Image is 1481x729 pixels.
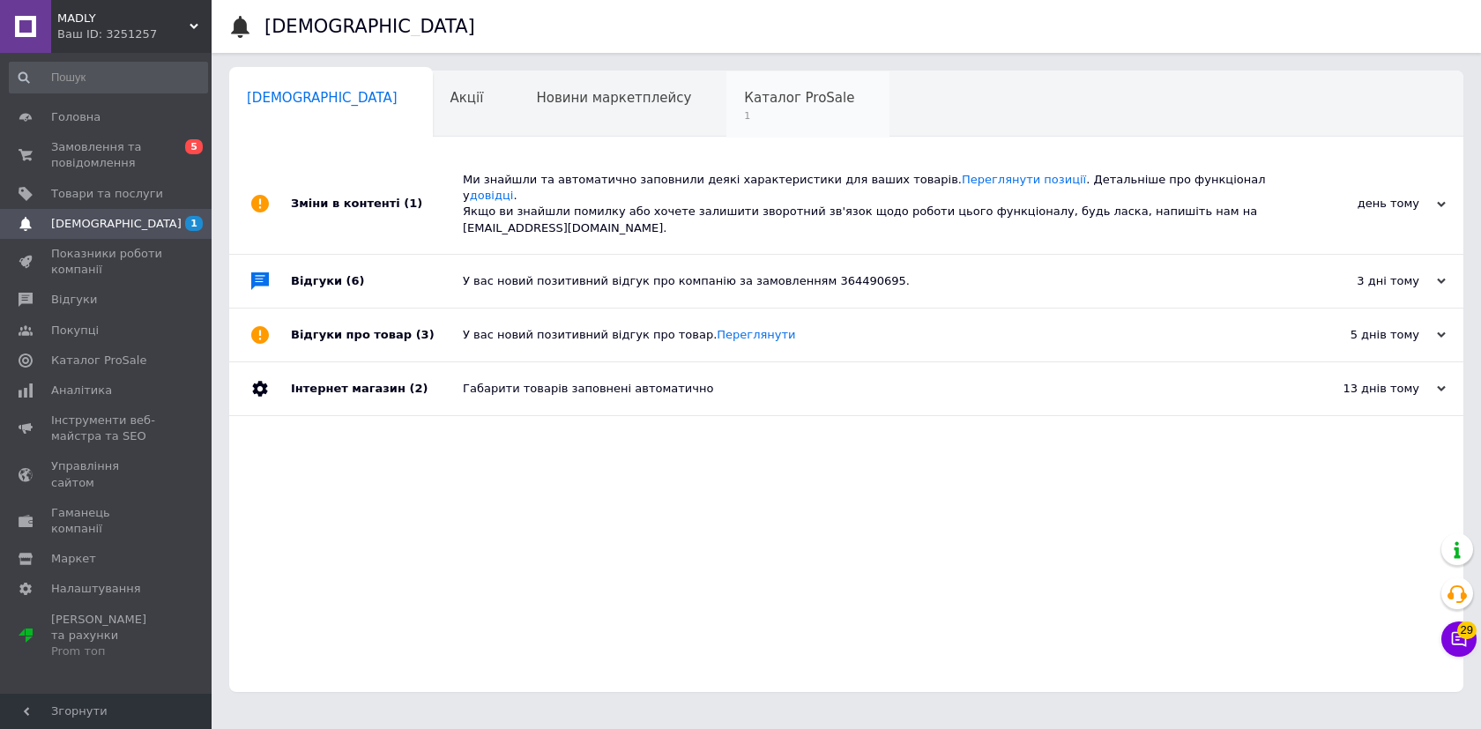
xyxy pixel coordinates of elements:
[51,139,163,171] span: Замовлення та повідомлення
[51,458,163,490] span: Управління сайтом
[291,255,463,308] div: Відгуки
[962,173,1086,186] a: Переглянути позиції
[51,581,141,597] span: Налаштування
[51,643,163,659] div: Prom топ
[247,90,398,106] span: [DEMOGRAPHIC_DATA]
[416,328,435,341] span: (3)
[291,309,463,361] div: Відгуки про товар
[450,90,484,106] span: Акції
[51,413,163,444] span: Інструменти веб-майстра та SEO
[1269,381,1446,397] div: 13 днів тому
[51,216,182,232] span: [DEMOGRAPHIC_DATA]
[51,383,112,398] span: Аналітика
[404,197,422,210] span: (1)
[264,16,475,37] h1: [DEMOGRAPHIC_DATA]
[51,186,163,202] span: Товари та послуги
[185,216,203,231] span: 1
[1457,621,1477,639] span: 29
[1269,327,1446,343] div: 5 днів тому
[51,109,100,125] span: Головна
[463,381,1269,397] div: Габарити товарів заповнені автоматично
[463,273,1269,289] div: У вас новий позитивний відгук про компанію за замовленням 364490695.
[291,154,463,254] div: Зміни в контенті
[346,274,365,287] span: (6)
[409,382,428,395] span: (2)
[51,323,99,338] span: Покупці
[463,327,1269,343] div: У вас новий позитивний відгук про товар.
[51,353,146,368] span: Каталог ProSale
[9,62,208,93] input: Пошук
[51,246,163,278] span: Показники роботи компанії
[717,328,795,341] a: Переглянути
[57,11,190,26] span: MADLY
[1269,273,1446,289] div: 3 дні тому
[51,292,97,308] span: Відгуки
[744,90,854,106] span: Каталог ProSale
[463,172,1269,236] div: Ми знайшли та автоматично заповнили деякі характеристики для ваших товарів. . Детальніше про функ...
[1269,196,1446,212] div: день тому
[536,90,691,106] span: Новини маркетплейсу
[51,505,163,537] span: Гаманець компанії
[51,551,96,567] span: Маркет
[57,26,212,42] div: Ваш ID: 3251257
[744,109,854,123] span: 1
[291,362,463,415] div: Інтернет магазин
[51,612,163,660] span: [PERSON_NAME] та рахунки
[470,189,514,202] a: довідці
[1441,621,1477,657] button: Чат з покупцем29
[185,139,203,154] span: 5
